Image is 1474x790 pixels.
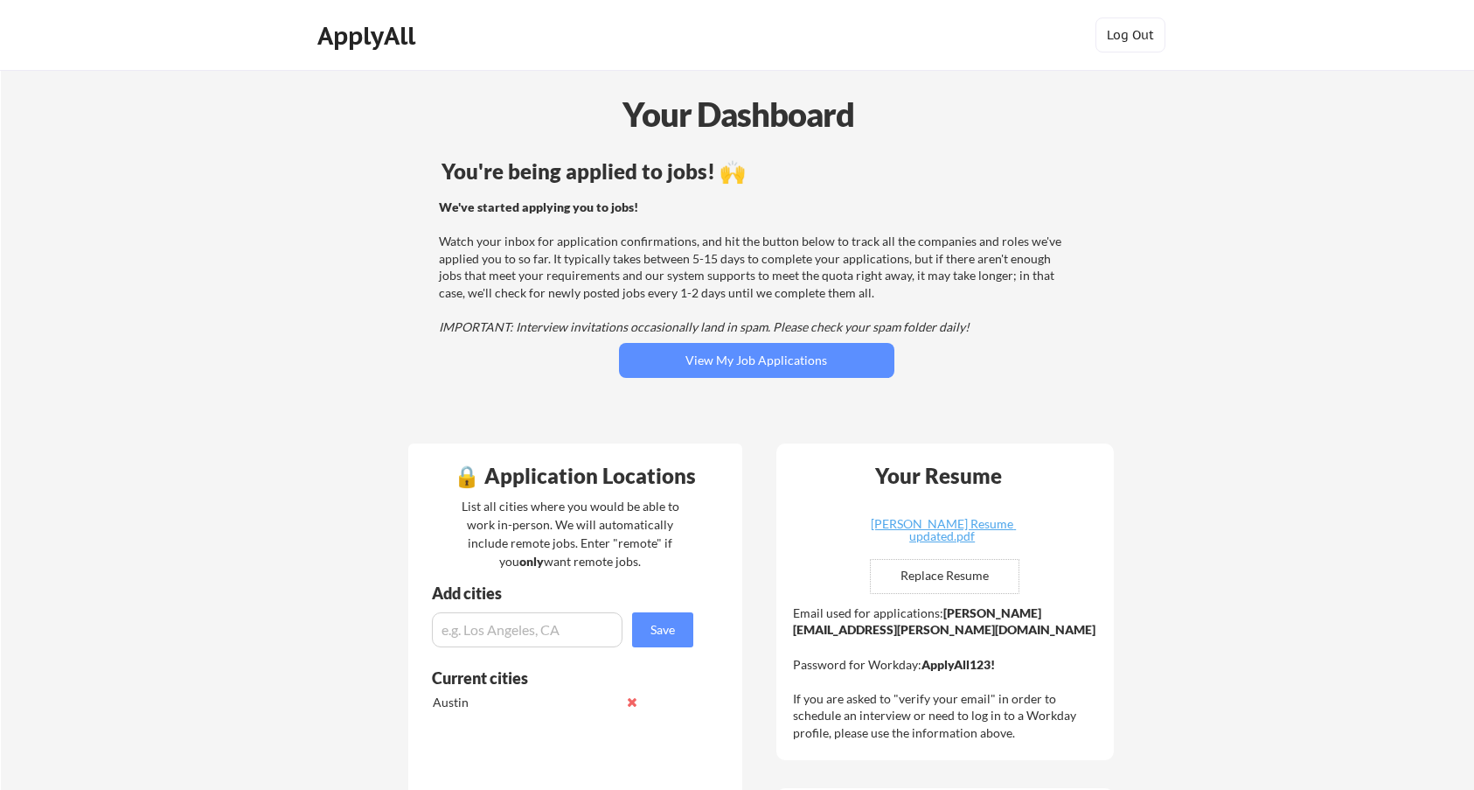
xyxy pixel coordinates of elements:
div: You're being applied to jobs! 🙌 [442,161,1072,182]
div: Your Resume [852,465,1026,486]
button: View My Job Applications [619,343,894,378]
div: List all cities where you would be able to work in-person. We will automatically include remote j... [450,497,691,570]
div: Current cities [432,670,674,686]
input: e.g. Los Angeles, CA [432,612,622,647]
div: 🔒 Application Locations [413,465,738,486]
div: [PERSON_NAME] Resume updated.pdf [838,518,1046,542]
div: Your Dashboard [2,89,1474,139]
div: Email used for applications: Password for Workday: If you are asked to "verify your email" in ord... [793,605,1102,742]
div: Watch your inbox for application confirmations, and hit the button below to track all the compani... [439,199,1069,336]
div: ApplyAll [317,21,421,51]
a: [PERSON_NAME] Resume updated.pdf [838,518,1046,545]
strong: ApplyAll123! [921,657,995,672]
div: Add cities [432,585,698,601]
strong: We've started applying you to jobs! [439,199,638,214]
strong: [PERSON_NAME][EMAIL_ADDRESS][PERSON_NAME][DOMAIN_NAME] [793,605,1095,638]
button: Log Out [1095,17,1165,52]
button: Save [632,612,693,647]
em: IMPORTANT: Interview invitations occasionally land in spam. Please check your spam folder daily! [439,319,970,334]
div: Austin [433,694,617,711]
strong: only [519,554,544,569]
